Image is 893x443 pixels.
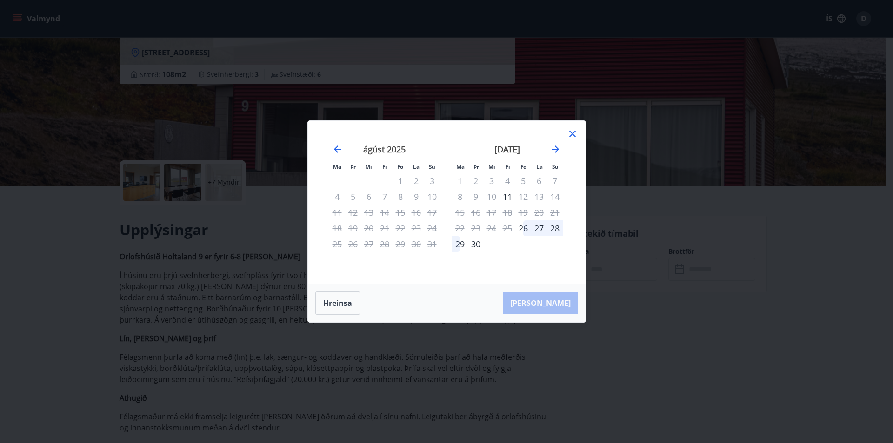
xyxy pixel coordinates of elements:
td: Not available. mánudagur, 15. september 2025 [452,205,468,220]
small: Þr [473,163,479,170]
td: Not available. laugardagur, 20. september 2025 [531,205,547,220]
td: Not available. þriðjudagur, 23. september 2025 [468,220,484,236]
td: Choose sunnudagur, 28. september 2025 as your check-in date. It’s available. [547,220,563,236]
strong: [DATE] [494,144,520,155]
div: 27 [531,220,547,236]
small: Mi [488,163,495,170]
td: Not available. miðvikudagur, 27. ágúst 2025 [361,236,377,252]
td: Not available. föstudagur, 22. ágúst 2025 [393,220,408,236]
td: Not available. fimmtudagur, 14. ágúst 2025 [377,205,393,220]
td: Not available. þriðjudagur, 9. september 2025 [468,189,484,205]
td: Not available. mánudagur, 4. ágúst 2025 [329,189,345,205]
td: Not available. mánudagur, 1. september 2025 [452,173,468,189]
strong: ágúst 2025 [363,144,406,155]
td: Choose laugardagur, 27. september 2025 as your check-in date. It’s available. [531,220,547,236]
small: Fi [506,163,510,170]
div: Aðeins útritun í boði [515,189,531,205]
td: Choose mánudagur, 29. september 2025 as your check-in date. It’s available. [452,236,468,252]
td: Not available. laugardagur, 2. ágúst 2025 [408,173,424,189]
td: Not available. fimmtudagur, 25. september 2025 [500,220,515,236]
td: Not available. sunnudagur, 14. september 2025 [547,189,563,205]
small: Má [333,163,341,170]
td: Not available. miðvikudagur, 17. september 2025 [484,205,500,220]
td: Not available. mánudagur, 18. ágúst 2025 [329,220,345,236]
td: Not available. fimmtudagur, 28. ágúst 2025 [377,236,393,252]
td: Not available. laugardagur, 30. ágúst 2025 [408,236,424,252]
td: Not available. sunnudagur, 7. september 2025 [547,173,563,189]
td: Not available. miðvikudagur, 6. ágúst 2025 [361,189,377,205]
td: Not available. þriðjudagur, 12. ágúst 2025 [345,205,361,220]
td: Not available. miðvikudagur, 13. ágúst 2025 [361,205,377,220]
td: Not available. föstudagur, 8. ágúst 2025 [393,189,408,205]
div: Aðeins innritun í boði [500,189,515,205]
td: Not available. sunnudagur, 24. ágúst 2025 [424,220,440,236]
td: Not available. þriðjudagur, 26. ágúst 2025 [345,236,361,252]
td: Not available. fimmtudagur, 18. september 2025 [500,205,515,220]
td: Not available. laugardagur, 9. ágúst 2025 [408,189,424,205]
td: Not available. sunnudagur, 21. september 2025 [547,205,563,220]
td: Choose þriðjudagur, 30. september 2025 as your check-in date. It’s available. [468,236,484,252]
td: Not available. sunnudagur, 17. ágúst 2025 [424,205,440,220]
td: Not available. þriðjudagur, 5. ágúst 2025 [345,189,361,205]
td: Not available. miðvikudagur, 3. september 2025 [484,173,500,189]
td: Not available. sunnudagur, 10. ágúst 2025 [424,189,440,205]
div: Move backward to switch to the previous month. [332,144,343,155]
small: Má [456,163,465,170]
td: Not available. mánudagur, 11. ágúst 2025 [329,205,345,220]
small: Su [429,163,435,170]
div: 28 [547,220,563,236]
td: Not available. mánudagur, 25. ágúst 2025 [329,236,345,252]
small: Mi [365,163,372,170]
td: Not available. föstudagur, 29. ágúst 2025 [393,236,408,252]
td: Choose fimmtudagur, 11. september 2025 as your check-in date. It’s available. [500,189,515,205]
td: Not available. laugardagur, 23. ágúst 2025 [408,220,424,236]
small: Fö [397,163,403,170]
td: Not available. miðvikudagur, 24. september 2025 [484,220,500,236]
td: Not available. mánudagur, 8. september 2025 [452,189,468,205]
small: Þr [350,163,356,170]
td: Not available. föstudagur, 1. ágúst 2025 [393,173,408,189]
small: Su [552,163,559,170]
td: Not available. föstudagur, 19. september 2025 [515,205,531,220]
div: 30 [468,236,484,252]
td: Not available. föstudagur, 15. ágúst 2025 [393,205,408,220]
small: La [536,163,543,170]
td: Not available. föstudagur, 5. september 2025 [515,173,531,189]
div: 29 [452,236,468,252]
td: Not available. miðvikudagur, 20. ágúst 2025 [361,220,377,236]
td: Not available. fimmtudagur, 21. ágúst 2025 [377,220,393,236]
td: Not available. fimmtudagur, 7. ágúst 2025 [377,189,393,205]
td: Not available. miðvikudagur, 10. september 2025 [484,189,500,205]
button: Hreinsa [315,291,360,315]
td: Not available. mánudagur, 22. september 2025 [452,220,468,236]
div: Aðeins innritun í boði [515,220,531,236]
td: Not available. laugardagur, 16. ágúst 2025 [408,205,424,220]
small: Fö [520,163,526,170]
div: Move forward to switch to the next month. [550,144,561,155]
td: Not available. sunnudagur, 31. ágúst 2025 [424,236,440,252]
td: Not available. föstudagur, 12. september 2025 [515,189,531,205]
small: Fi [382,163,387,170]
small: La [413,163,420,170]
td: Not available. laugardagur, 13. september 2025 [531,189,547,205]
td: Not available. fimmtudagur, 4. september 2025 [500,173,515,189]
td: Not available. þriðjudagur, 16. september 2025 [468,205,484,220]
td: Not available. þriðjudagur, 2. september 2025 [468,173,484,189]
td: Not available. þriðjudagur, 19. ágúst 2025 [345,220,361,236]
td: Choose föstudagur, 26. september 2025 as your check-in date. It’s available. [515,220,531,236]
td: Not available. laugardagur, 6. september 2025 [531,173,547,189]
td: Not available. sunnudagur, 3. ágúst 2025 [424,173,440,189]
div: Calendar [319,132,574,272]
